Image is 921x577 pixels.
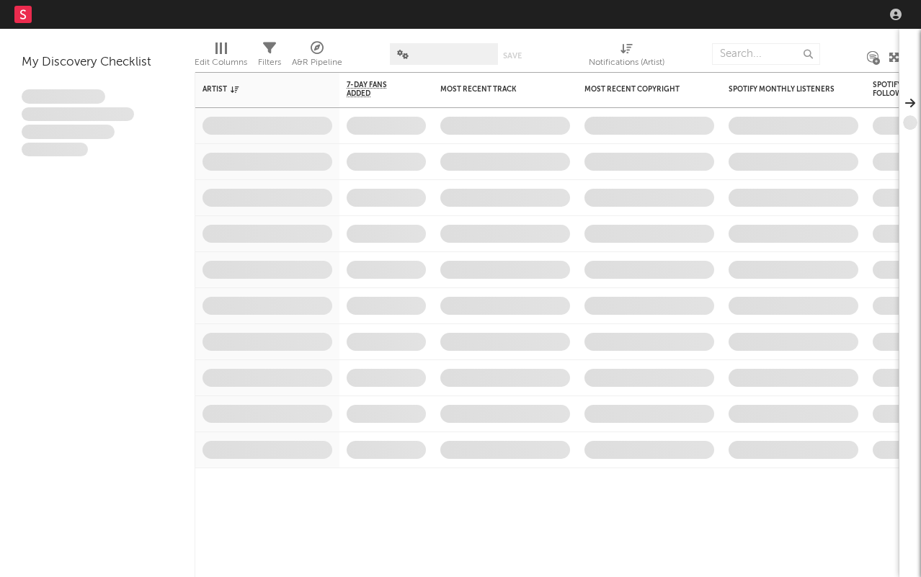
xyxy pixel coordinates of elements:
[584,85,693,94] div: Most Recent Copyright
[258,54,281,71] div: Filters
[503,52,522,60] button: Save
[22,143,88,157] span: Aliquam viverra
[292,54,342,71] div: A&R Pipeline
[440,85,548,94] div: Most Recent Track
[712,43,820,65] input: Search...
[195,54,247,71] div: Edit Columns
[347,81,404,98] span: 7-Day Fans Added
[258,36,281,78] div: Filters
[195,36,247,78] div: Edit Columns
[22,54,173,71] div: My Discovery Checklist
[729,85,837,94] div: Spotify Monthly Listeners
[589,54,664,71] div: Notifications (Artist)
[22,125,115,139] span: Praesent ac interdum
[22,89,105,104] span: Lorem ipsum dolor
[589,36,664,78] div: Notifications (Artist)
[203,85,311,94] div: Artist
[22,107,134,122] span: Integer aliquet in purus et
[292,36,342,78] div: A&R Pipeline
